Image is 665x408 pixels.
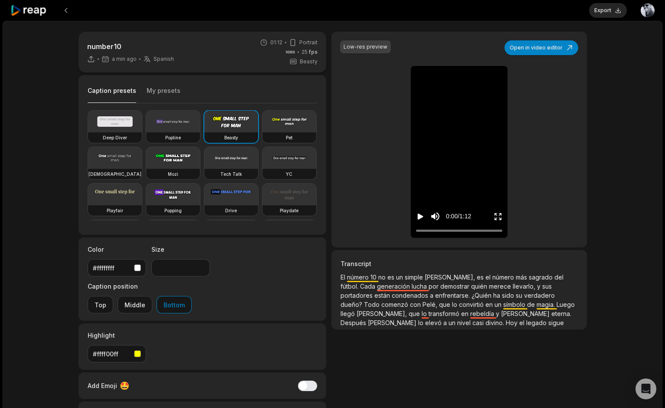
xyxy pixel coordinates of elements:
h3: Popline [165,134,181,141]
span: número [492,273,516,281]
button: Middle [118,296,152,313]
span: Spanish [154,56,174,63]
span: lo [422,310,429,317]
h3: Playdate [280,207,298,214]
span: en [461,310,470,317]
span: es [387,273,396,281]
span: ha [493,292,502,299]
span: por [429,283,440,290]
span: número [347,273,370,281]
span: nivel [457,319,472,326]
span: legado [526,319,548,326]
span: verdadero [524,292,555,299]
button: Open in video editor [504,40,578,55]
span: están [374,292,392,299]
span: Portrait [299,39,318,46]
span: el [519,319,526,326]
span: el [485,273,492,281]
span: y [537,283,542,290]
span: merece [489,283,513,290]
button: Export [589,3,627,18]
span: Beasty [300,58,318,66]
button: #ffffffff [88,259,146,276]
span: [PERSON_NAME], [357,310,409,317]
span: llegó [341,310,357,317]
h3: Beasty [224,134,238,141]
span: 🤩 [120,380,129,392]
button: #ffff00ff [88,345,146,362]
span: es [477,273,485,281]
span: Luego [557,301,575,308]
span: en [485,301,495,308]
button: Caption presets [88,86,136,103]
span: sido [502,292,516,299]
button: Enter Fullscreen [494,208,502,224]
span: llevarlo, [513,283,537,290]
button: My presets [147,86,180,103]
span: [PERSON_NAME] [368,319,418,326]
div: #ffffffff [93,263,131,273]
span: fútbol. [341,283,360,290]
button: Mute sound [430,211,441,222]
span: Todo [364,301,381,308]
span: eterna. [551,310,571,317]
span: enfrentarse. [435,292,472,299]
span: Add Emoji [88,381,117,390]
span: un [495,301,503,308]
label: Color [88,245,146,254]
span: generación [377,283,412,290]
h3: Drive [225,207,237,214]
span: sus [542,283,552,290]
span: símbolo [503,301,527,308]
span: [PERSON_NAME], [425,273,477,281]
span: de [527,301,537,308]
span: convirtió [459,301,485,308]
h3: [DEMOGRAPHIC_DATA] [88,171,141,178]
span: quién [471,283,489,290]
h3: Playfair [107,207,123,214]
span: comenzó [381,301,410,308]
span: Después [341,319,368,326]
div: Open Intercom Messenger [636,378,656,399]
span: con [410,301,423,308]
span: ¿Quién [472,292,493,299]
span: simple [405,273,425,281]
h3: Tech Talk [220,171,242,178]
h3: Transcript [341,259,577,268]
span: que [439,301,452,308]
span: fps [309,49,318,55]
span: magia. [537,301,557,308]
span: lo [452,301,459,308]
label: Size [151,245,210,254]
h3: Pet [286,134,292,141]
label: Caption position [88,282,192,291]
div: Low-res preview [344,43,387,51]
span: más [516,273,529,281]
span: portadores [341,292,374,299]
span: lucha [412,283,429,290]
span: condenados [392,292,430,299]
span: transformó [429,310,461,317]
span: Hoy [506,319,519,326]
span: El [341,273,347,281]
h3: YC [286,171,292,178]
div: #ffff00ff [93,349,131,359]
span: demostrar [440,283,471,290]
span: Cada [360,283,377,290]
span: su [516,292,524,299]
span: un [449,319,457,326]
h3: Deep Diver [103,134,127,141]
span: del [554,273,563,281]
span: a [430,292,435,299]
span: no [378,273,387,281]
button: Top [88,296,113,313]
span: a min ago [112,56,137,63]
span: sigue [548,319,564,326]
span: divino. [485,319,506,326]
span: a [443,319,449,326]
p: number10 [87,41,174,52]
span: casi [472,319,485,326]
span: elevó [425,319,443,326]
span: sagrado [529,273,554,281]
h3: Popping [164,207,182,214]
